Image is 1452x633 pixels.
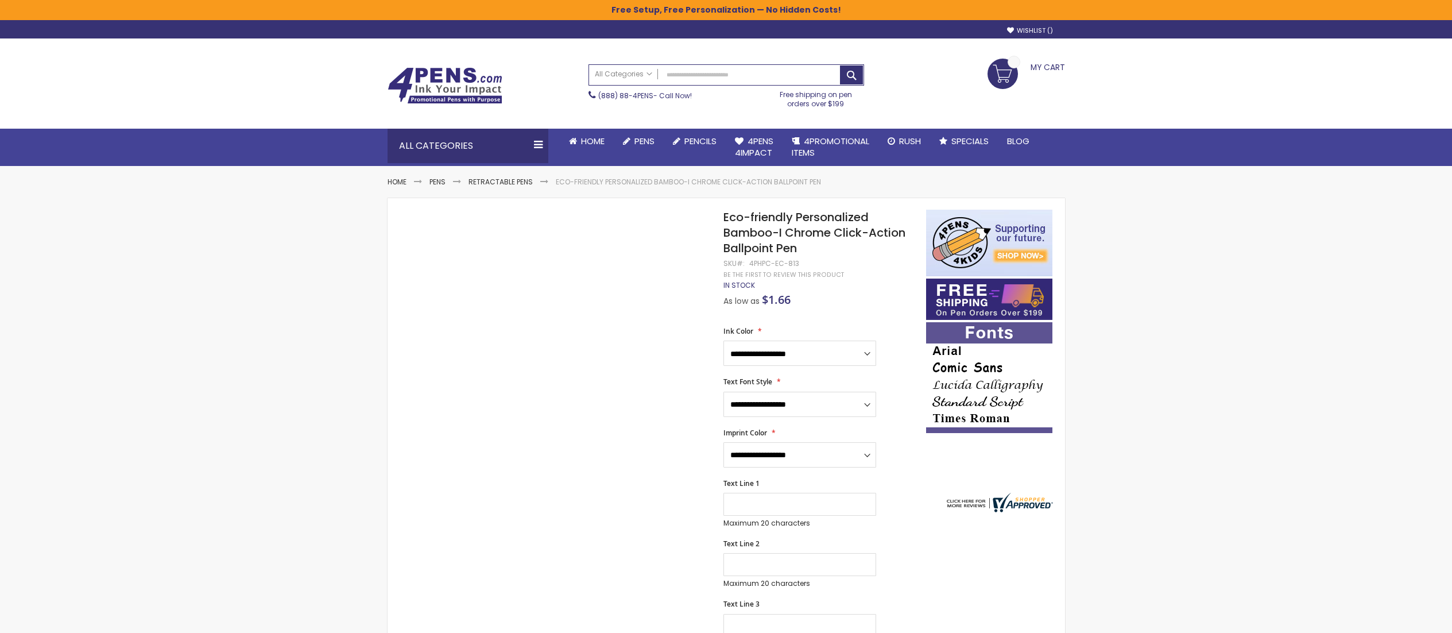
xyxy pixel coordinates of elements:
[388,67,502,104] img: 4Pens Custom Pens and Promotional Products
[429,177,446,187] a: Pens
[723,519,876,528] p: Maximum 20 characters
[388,177,406,187] a: Home
[468,177,533,187] a: Retractable Pens
[723,579,876,588] p: Maximum 20 characters
[664,129,726,154] a: Pencils
[589,65,658,84] a: All Categories
[556,177,821,187] li: Eco-friendly Personalized Bamboo-I Chrome Click-Action Ballpoint Pen
[944,505,1053,515] a: 4pens.com certificate URL
[634,135,655,147] span: Pens
[723,258,745,268] strong: SKU
[768,86,864,109] div: Free shipping on pen orders over $199
[723,428,767,438] span: Imprint Color
[735,135,773,159] span: 4Pens 4impact
[595,70,652,79] span: All Categories
[723,281,755,290] div: Availability
[878,129,930,154] a: Rush
[998,129,1039,154] a: Blog
[723,539,760,549] span: Text Line 2
[783,129,878,166] a: 4PROMOTIONALITEMS
[614,129,664,154] a: Pens
[723,326,753,336] span: Ink Color
[792,135,869,159] span: 4PROMOTIONAL ITEMS
[926,279,1052,320] img: Free shipping on orders over $199
[944,493,1053,512] img: 4pens.com widget logo
[930,129,998,154] a: Specials
[1007,135,1029,147] span: Blog
[684,135,717,147] span: Pencils
[560,129,614,154] a: Home
[723,280,755,290] span: In stock
[1007,26,1053,35] a: Wishlist
[926,210,1052,276] img: 4pens 4 kids
[926,322,1052,433] img: font-personalization-examples
[749,259,799,268] div: 4PHPC-EC-813
[726,129,783,166] a: 4Pens4impact
[581,135,605,147] span: Home
[723,478,760,488] span: Text Line 1
[723,209,905,256] span: Eco-friendly Personalized Bamboo-I Chrome Click-Action Ballpoint Pen
[723,599,760,609] span: Text Line 3
[762,292,791,307] span: $1.66
[598,91,692,101] span: - Call Now!
[723,377,772,387] span: Text Font Style
[598,91,653,101] a: (888) 88-4PENS
[723,271,844,279] a: Be the first to review this product
[388,129,548,163] div: All Categories
[723,295,760,307] span: As low as
[951,135,989,147] span: Specials
[899,135,921,147] span: Rush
